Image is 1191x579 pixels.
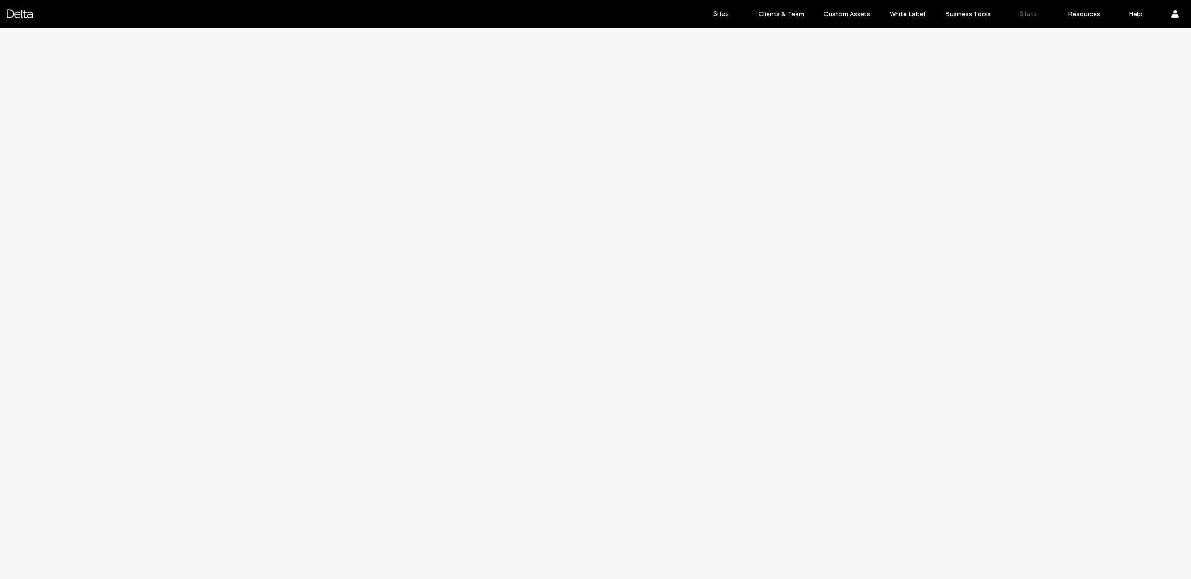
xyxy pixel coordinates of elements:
[823,10,870,18] label: Custom Assets
[1129,10,1143,18] label: Help
[945,10,991,18] label: Business Tools
[1068,10,1100,18] label: Resources
[1020,10,1037,18] label: Stats
[713,10,729,18] label: Sites
[758,10,804,18] label: Clients & Team
[890,10,925,18] label: White Label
